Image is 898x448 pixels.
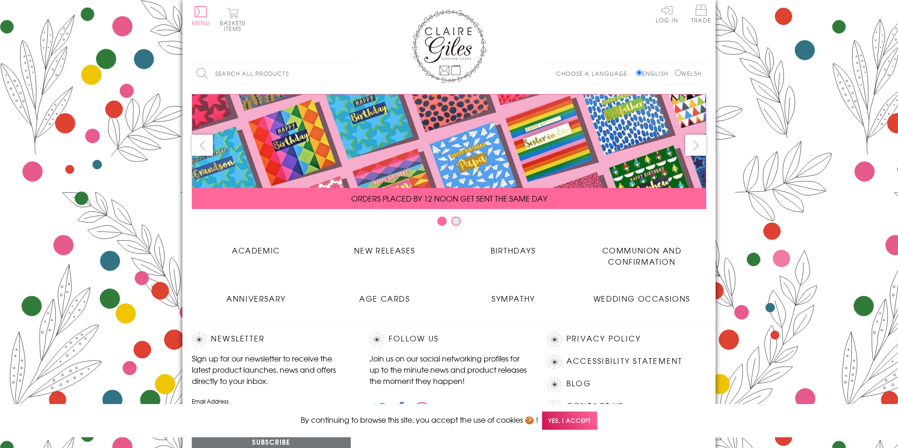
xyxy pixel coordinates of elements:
[685,135,706,156] button: next
[566,332,641,345] a: Privacy Policy
[369,332,529,347] h2: Follow Us
[636,70,642,76] input: English
[556,69,634,78] p: Choose a language:
[578,286,706,304] a: Wedding Occasions
[192,286,320,304] a: Anniversary
[602,245,682,267] span: Communion and Confirmation
[232,245,280,256] span: Academic
[192,6,210,26] button: Menu
[594,293,690,304] span: Wedding Occasions
[449,286,578,304] a: Sympathy
[192,135,213,156] button: prev
[675,70,681,76] input: Welsh
[566,355,683,368] a: Accessibility Statement
[675,69,702,78] label: Welsh
[492,293,535,304] span: Sympathy
[226,293,286,304] span: Anniversary
[451,217,461,226] button: Carousel Page 2
[192,332,351,347] h2: Newsletter
[437,217,447,226] button: Carousel Page 1 (Current Slide)
[691,5,711,23] span: Trade
[192,397,351,405] label: Email Address
[566,377,591,390] a: Blog
[578,238,706,267] a: Communion and Confirmation
[656,5,678,23] a: Log In
[636,69,673,78] label: English
[566,400,623,412] a: Contact Us
[346,63,355,84] input: Search
[192,353,351,386] p: Sign up for our newsletter to receive the latest product launches, news and offers directly to yo...
[354,245,415,256] span: New Releases
[359,293,410,304] span: Age Cards
[491,245,536,256] span: Birthdays
[412,9,486,83] img: Claire Giles Greetings Cards
[192,238,320,256] a: Academic
[224,19,246,33] span: 0 items
[351,193,547,204] span: ORDERS PLACED BY 12 NOON GET SENT THE SAME DAY
[192,63,355,84] input: Search all products
[220,7,246,31] button: Basket0 items
[192,216,706,231] div: Carousel Pagination
[691,5,711,25] a: Trade
[369,353,529,386] p: Join us on our social networking profiles for up to the minute news and product releases the mome...
[320,286,449,304] a: Age Cards
[449,238,578,256] a: Birthdays
[320,238,449,256] a: New Releases
[542,412,597,430] span: Yes, I accept
[192,19,210,27] span: Menu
